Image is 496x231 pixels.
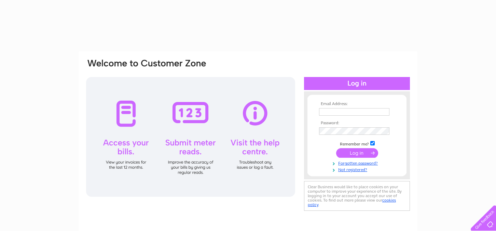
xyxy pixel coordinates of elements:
[319,159,397,166] a: Forgotten password?
[304,181,410,211] div: Clear Business would like to place cookies on your computer to improve your experience of the sit...
[317,102,397,106] th: Email Address:
[319,166,397,172] a: Not registered?
[317,140,397,147] td: Remember me?
[317,121,397,126] th: Password:
[308,198,396,207] a: cookies policy
[336,148,378,158] input: Submit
